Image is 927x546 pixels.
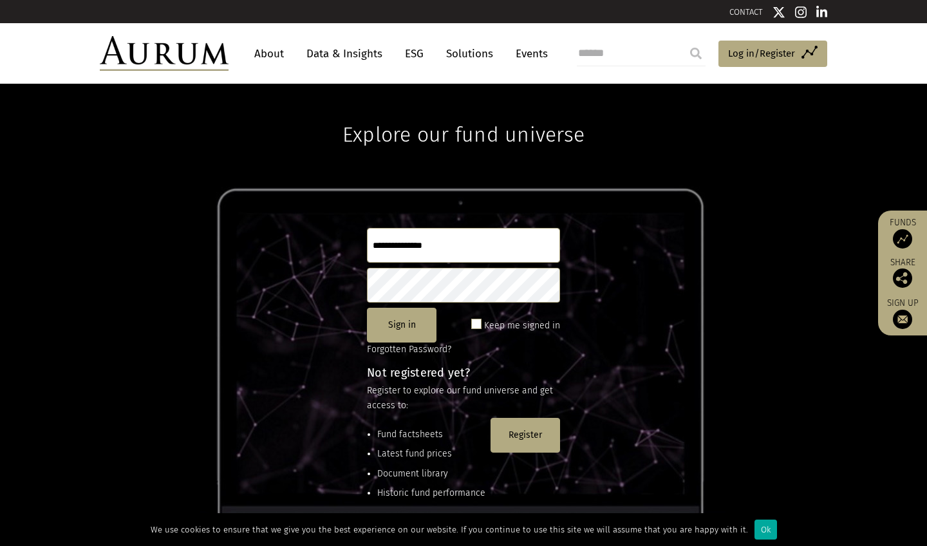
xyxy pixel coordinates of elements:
[367,344,451,355] a: Forgotten Password?
[377,428,485,442] li: Fund factsheets
[728,46,795,61] span: Log in/Register
[367,367,560,379] h4: Not registered yet?
[440,42,500,66] a: Solutions
[248,42,290,66] a: About
[491,418,560,453] button: Register
[377,467,485,481] li: Document library
[377,486,485,500] li: Historic fund performance
[772,6,785,19] img: Twitter icon
[367,384,560,413] p: Register to explore our fund universe and get access to:
[816,6,828,19] img: Linkedin icon
[718,41,827,68] a: Log in/Register
[377,447,485,461] li: Latest fund prices
[893,229,912,249] img: Access Funds
[885,217,921,249] a: Funds
[398,42,430,66] a: ESG
[484,318,560,334] label: Keep me signed in
[300,42,389,66] a: Data & Insights
[885,297,921,329] a: Sign up
[795,6,807,19] img: Instagram icon
[100,36,229,71] img: Aurum
[367,308,436,343] button: Sign in
[342,84,585,147] h1: Explore our fund universe
[893,310,912,329] img: Sign up to our newsletter
[683,41,709,66] input: Submit
[893,268,912,288] img: Share this post
[729,7,763,17] a: CONTACT
[885,258,921,288] div: Share
[754,520,777,540] div: Ok
[509,42,548,66] a: Events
